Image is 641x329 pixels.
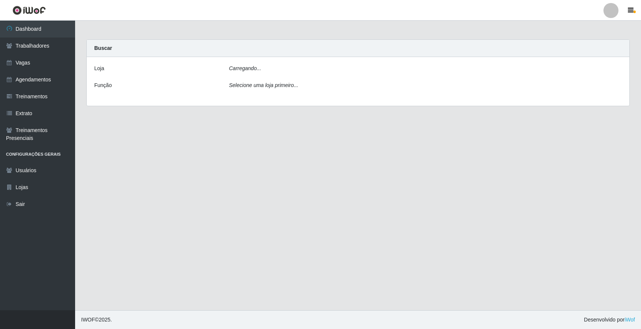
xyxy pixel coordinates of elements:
[624,317,635,323] a: iWof
[12,6,46,15] img: CoreUI Logo
[94,65,104,72] label: Loja
[81,316,112,324] span: © 2025 .
[229,82,298,88] i: Selecione uma loja primeiro...
[94,45,112,51] strong: Buscar
[584,316,635,324] span: Desenvolvido por
[81,317,95,323] span: IWOF
[94,81,112,89] label: Função
[229,65,261,71] i: Carregando...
